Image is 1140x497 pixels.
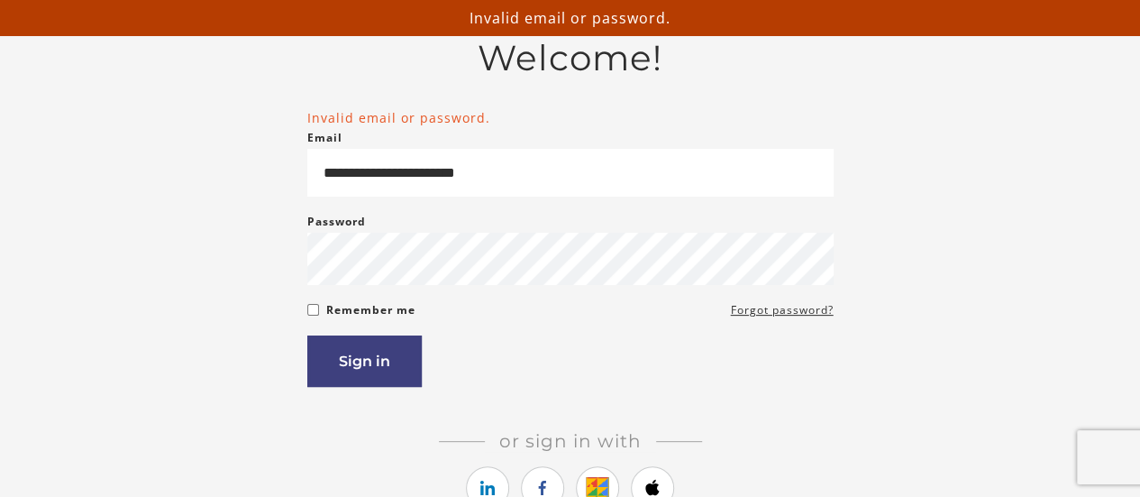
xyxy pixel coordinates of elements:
p: Invalid email or password. [7,7,1133,29]
a: Forgot password? [731,299,834,321]
label: Password [307,211,366,233]
li: Invalid email or password. [307,108,834,127]
label: Email [307,127,342,149]
button: Sign in [307,336,422,387]
label: Remember me [326,299,415,321]
span: Or sign in with [485,430,656,452]
h2: Welcome! [307,37,834,79]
